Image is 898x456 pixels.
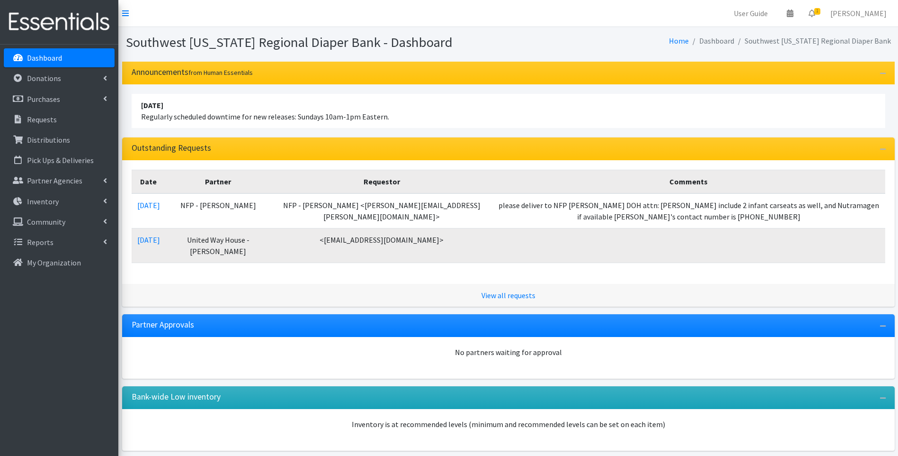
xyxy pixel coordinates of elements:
a: Home [669,36,689,46]
p: Reports [27,237,53,247]
a: Dashboard [4,48,115,67]
td: NFP - [PERSON_NAME] <[PERSON_NAME][EMAIL_ADDRESS][PERSON_NAME][DOMAIN_NAME]> [271,193,493,228]
th: Requestor [271,170,493,193]
strong: [DATE] [141,100,163,110]
p: Dashboard [27,53,62,63]
a: [DATE] [137,201,160,210]
small: from Human Essentials [188,68,253,77]
p: Community [27,217,65,227]
a: User Guide [726,4,775,23]
a: Community [4,212,115,231]
li: Southwest [US_STATE] Regional Diaper Bank [734,34,891,48]
h3: Bank-wide Low inventory [132,392,221,402]
th: Partner [166,170,271,193]
td: NFP - [PERSON_NAME] [166,193,271,228]
td: please deliver to NFP [PERSON_NAME] DOH attn: [PERSON_NAME] include 2 infant carseats as well, an... [492,193,885,228]
a: View all requests [481,291,535,300]
li: Regularly scheduled downtime for new releases: Sundays 10am-1pm Eastern. [132,94,885,128]
span: 1 [814,8,820,15]
th: Comments [492,170,885,193]
td: <[EMAIL_ADDRESS][DOMAIN_NAME]> [271,228,493,263]
p: Partner Agencies [27,176,82,185]
a: Distributions [4,130,115,149]
a: 1 [801,4,823,23]
p: Distributions [27,135,70,145]
a: Donations [4,69,115,88]
p: Donations [27,73,61,83]
a: Purchases [4,90,115,109]
a: [DATE] [137,235,160,245]
div: No partners waiting for approval [132,347,885,358]
td: United Way House - [PERSON_NAME] [166,228,271,263]
a: Inventory [4,192,115,211]
a: [PERSON_NAME] [823,4,894,23]
th: Date [132,170,166,193]
p: Requests [27,115,57,124]
h3: Partner Approvals [132,320,194,330]
p: Pick Ups & Deliveries [27,155,94,165]
p: Purchases [27,94,60,104]
p: Inventory is at recommended levels (minimum and recommended levels can be set on each item) [132,419,885,430]
li: Dashboard [689,34,734,48]
a: Reports [4,233,115,252]
p: Inventory [27,197,59,206]
a: Partner Agencies [4,171,115,190]
h3: Outstanding Requests [132,143,211,153]
h1: Southwest [US_STATE] Regional Diaper Bank - Dashboard [126,34,505,51]
p: My Organization [27,258,81,267]
a: Pick Ups & Deliveries [4,151,115,170]
img: HumanEssentials [4,6,115,38]
a: Requests [4,110,115,129]
h3: Announcements [132,67,253,77]
a: My Organization [4,253,115,272]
